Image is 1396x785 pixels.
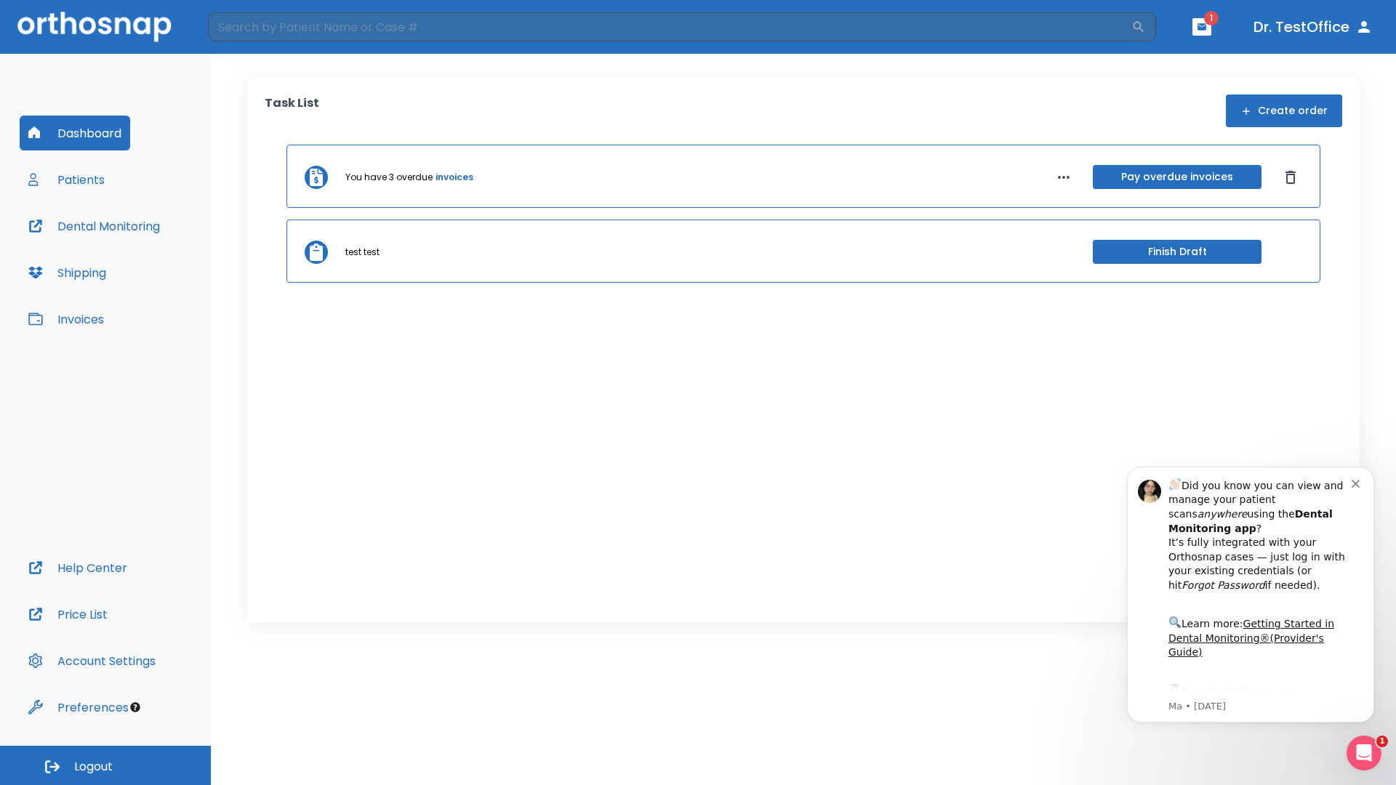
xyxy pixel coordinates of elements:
[20,302,113,337] button: Invoices
[20,116,130,150] button: Dashboard
[1279,166,1302,189] button: Dismiss
[1248,14,1379,40] button: Dr. TestOffice
[20,690,137,725] button: Preferences
[345,171,433,184] p: You have 3 overdue
[20,209,169,243] button: Dental Monitoring
[17,12,172,41] img: Orthosnap
[20,162,113,197] button: Patients
[1226,94,1342,127] button: Create order
[1204,11,1219,25] span: 1
[246,23,258,34] button: Dismiss notification
[208,12,1131,41] input: Search by Patient Name or Case #
[1093,165,1261,189] button: Pay overdue invoices
[20,597,116,632] button: Price List
[129,701,142,714] div: Tooltip anchor
[1347,736,1381,770] iframe: Intercom live chat
[1093,240,1261,264] button: Finish Draft
[63,228,246,302] div: Download the app: | ​ Let us know if you need help getting started!
[74,759,113,775] span: Logout
[345,246,380,259] p: test test
[20,255,115,290] button: Shipping
[1105,454,1396,731] iframe: Intercom notifications message
[63,232,193,258] a: App Store
[265,94,319,127] p: Task List
[20,643,164,678] button: Account Settings
[20,550,136,585] button: Help Center
[1376,736,1388,747] span: 1
[63,246,246,259] p: Message from Ma, sent 4w ago
[436,171,473,184] a: invoices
